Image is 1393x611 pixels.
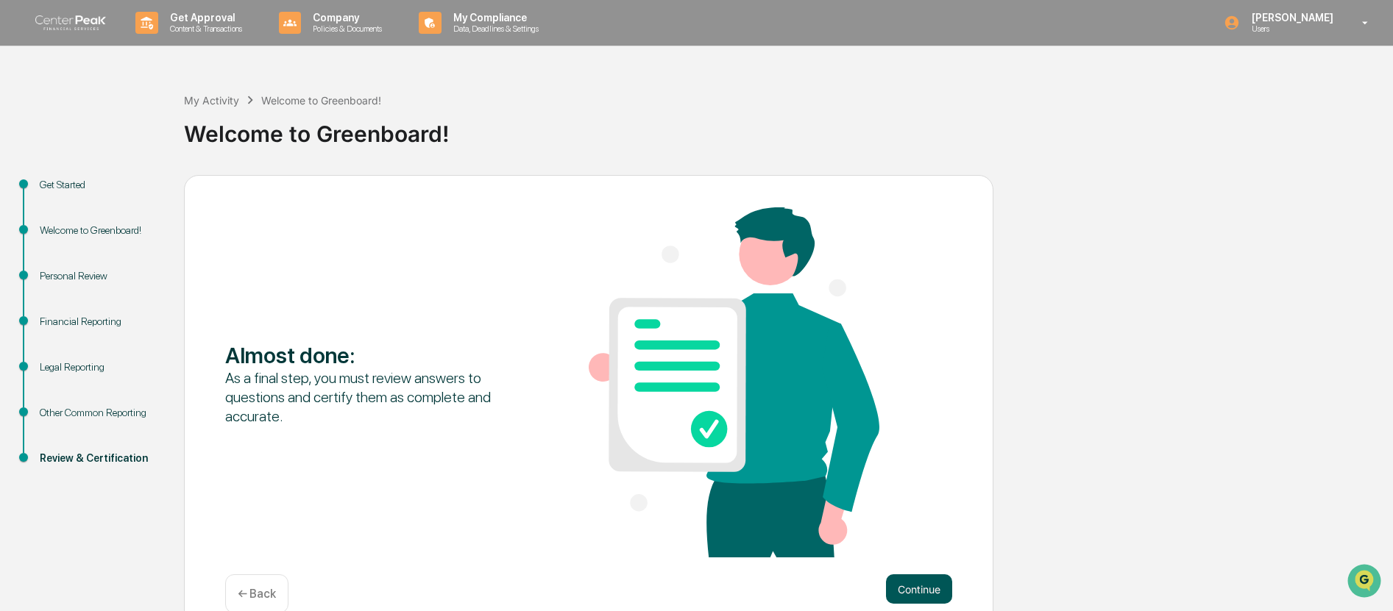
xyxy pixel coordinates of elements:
img: logo [35,15,106,31]
div: Almost done : [225,342,516,368]
div: We're available if you need us! [50,127,186,139]
a: Powered byPylon [104,249,178,260]
a: 🖐️Preclearance [9,179,101,206]
p: Company [301,12,389,24]
div: Welcome to Greenboard! [184,109,1386,147]
span: Attestations [121,185,182,200]
p: Policies & Documents [301,24,389,34]
p: Get Approval [158,12,249,24]
span: Preclearance [29,185,95,200]
button: Continue [886,574,952,604]
p: Users [1240,24,1341,34]
div: 🖐️ [15,187,26,199]
div: Start new chat [50,112,241,127]
button: Start new chat [250,117,268,135]
div: 🔎 [15,215,26,226]
p: My Compliance [442,12,546,24]
img: Almost done [589,207,879,557]
div: Financial Reporting [40,314,160,329]
div: Other Common Reporting [40,405,160,421]
div: Get Started [40,177,160,193]
iframe: Open customer support [1346,562,1386,602]
div: Review & Certification [40,451,160,466]
div: My Activity [184,94,239,107]
div: Welcome to Greenboard! [40,223,160,238]
p: Data, Deadlines & Settings [442,24,546,34]
div: Legal Reporting [40,360,160,375]
p: [PERSON_NAME] [1240,12,1341,24]
div: 🗄️ [107,187,118,199]
div: Welcome to Greenboard! [261,94,381,107]
a: 🔎Data Lookup [9,207,99,234]
p: Content & Transactions [158,24,249,34]
span: Pylon [146,249,178,260]
div: Personal Review [40,268,160,284]
div: As a final step, you must review answers to questions and certify them as complete and accurate. [225,368,516,426]
span: Data Lookup [29,213,93,228]
p: ← Back [238,587,276,601]
p: How can we help? [15,31,268,54]
img: 1746055101610-c473b297-6a78-478c-a979-82029cc54cd1 [15,112,41,139]
a: 🗄️Attestations [101,179,188,206]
